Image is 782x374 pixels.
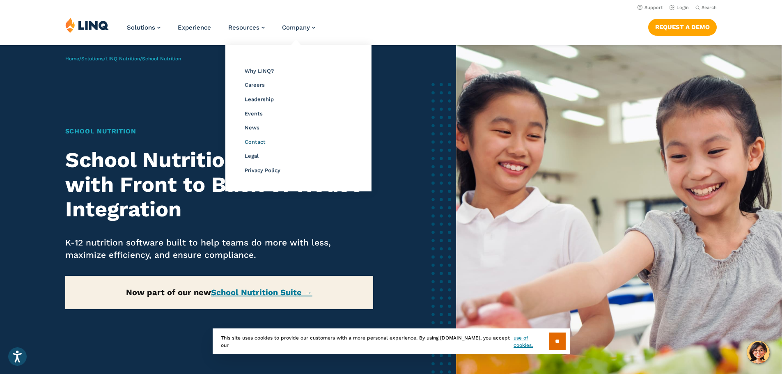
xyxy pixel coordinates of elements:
[702,5,717,10] span: Search
[65,17,109,33] img: LINQ | K‑12 Software
[245,96,274,102] a: Leadership
[65,126,374,136] h1: School Nutrition
[245,110,263,117] a: Events
[126,287,312,297] strong: Now part of our new
[638,5,663,10] a: Support
[105,56,140,62] a: LINQ Nutrition
[127,24,161,31] a: Solutions
[245,68,274,74] a: Why LINQ?
[245,82,265,88] a: Careers
[282,24,315,31] a: Company
[81,56,103,62] a: Solutions
[65,148,374,221] h2: School Nutrition Simplified with Front to Back of House Integration
[695,5,717,11] button: Open Search Bar
[245,153,259,159] a: Legal
[747,341,770,364] button: Hello, have a question? Let’s chat.
[228,24,259,31] span: Resources
[65,56,181,62] span: / / /
[648,17,717,35] nav: Button Navigation
[127,17,315,44] nav: Primary Navigation
[670,5,689,10] a: Login
[65,56,79,62] a: Home
[178,24,211,31] a: Experience
[142,56,181,62] span: School Nutrition
[245,139,266,145] a: Contact
[245,124,259,131] a: News
[282,24,310,31] span: Company
[213,328,570,354] div: This site uses cookies to provide our customers with a more personal experience. By using [DOMAIN...
[648,19,717,35] a: Request a Demo
[127,24,155,31] span: Solutions
[211,287,312,297] a: School Nutrition Suite →
[514,334,548,349] a: use of cookies.
[245,167,280,173] a: Privacy Policy
[228,24,265,31] a: Resources
[65,236,374,261] p: K-12 nutrition software built to help teams do more with less, maximize efficiency, and ensure co...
